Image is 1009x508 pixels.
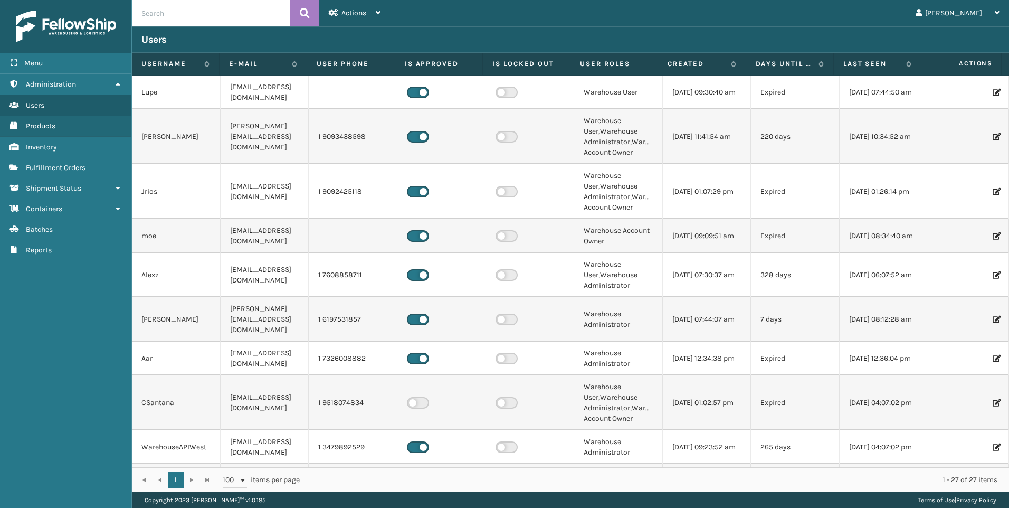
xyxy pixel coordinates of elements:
[221,297,309,342] td: [PERSON_NAME][EMAIL_ADDRESS][DOMAIN_NAME]
[993,188,999,195] i: Edit
[993,399,999,407] i: Edit
[751,297,840,342] td: 7 days
[993,316,999,323] i: Edit
[751,342,840,375] td: Expired
[309,109,397,164] td: 1 9093438598
[993,444,999,451] i: Edit
[26,225,53,234] span: Batches
[663,219,751,253] td: [DATE] 09:09:51 am
[309,375,397,430] td: 1 9518074834
[840,253,928,297] td: [DATE] 06:07:52 am
[132,253,221,297] td: Alexz
[663,76,751,109] td: [DATE] 09:30:40 am
[26,80,76,89] span: Administration
[840,219,928,253] td: [DATE] 08:34:40 am
[663,297,751,342] td: [DATE] 07:44:07 am
[918,496,955,504] a: Terms of Use
[840,297,928,342] td: [DATE] 08:12:28 am
[492,59,560,69] label: Is Locked Out
[221,342,309,375] td: [EMAIL_ADDRESS][DOMAIN_NAME]
[843,59,901,69] label: Last Seen
[24,59,43,68] span: Menu
[132,297,221,342] td: [PERSON_NAME]
[223,472,300,488] span: items per page
[751,375,840,430] td: Expired
[341,8,366,17] span: Actions
[751,109,840,164] td: 220 days
[840,342,928,375] td: [DATE] 12:36:04 pm
[26,143,57,152] span: Inventory
[580,59,648,69] label: User Roles
[221,375,309,430] td: [EMAIL_ADDRESS][DOMAIN_NAME]
[751,430,840,464] td: 265 days
[141,59,199,69] label: Username
[309,164,397,219] td: 1 9092425118
[223,475,239,485] span: 100
[145,492,266,508] p: Copyright 2023 [PERSON_NAME]™ v 1.0.185
[668,59,725,69] label: Created
[405,59,473,69] label: Is Approved
[663,375,751,430] td: [DATE] 01:02:57 pm
[663,253,751,297] td: [DATE] 07:30:37 am
[317,59,385,69] label: User phone
[993,232,999,240] i: Edit
[751,219,840,253] td: Expired
[574,342,663,375] td: Warehouse Administrator
[840,164,928,219] td: [DATE] 01:26:14 pm
[993,271,999,279] i: Edit
[993,89,999,96] i: Edit
[993,133,999,140] i: Edit
[221,430,309,464] td: [EMAIL_ADDRESS][DOMAIN_NAME]
[751,164,840,219] td: Expired
[574,430,663,464] td: Warehouse Administrator
[574,219,663,253] td: Warehouse Account Owner
[26,121,55,130] span: Products
[574,164,663,219] td: Warehouse User,Warehouse Administrator,Warehouse Account Owner
[132,76,221,109] td: Lupe
[141,33,167,46] h3: Users
[840,76,928,109] td: [DATE] 07:44:50 am
[229,59,287,69] label: E-mail
[663,109,751,164] td: [DATE] 11:41:54 am
[309,297,397,342] td: 1 6197531857
[26,163,85,172] span: Fulfillment Orders
[574,297,663,342] td: Warehouse Administrator
[132,219,221,253] td: moe
[751,253,840,297] td: 328 days
[925,55,999,72] span: Actions
[16,11,116,42] img: logo
[663,430,751,464] td: [DATE] 09:23:52 am
[574,375,663,430] td: Warehouse User,Warehouse Administrator,Warehouse Account Owner
[132,375,221,430] td: CSantana
[221,76,309,109] td: [EMAIL_ADDRESS][DOMAIN_NAME]
[132,109,221,164] td: [PERSON_NAME]
[221,164,309,219] td: [EMAIL_ADDRESS][DOMAIN_NAME]
[840,430,928,464] td: [DATE] 04:07:02 pm
[840,375,928,430] td: [DATE] 04:07:02 pm
[221,109,309,164] td: [PERSON_NAME][EMAIL_ADDRESS][DOMAIN_NAME]
[663,342,751,375] td: [DATE] 12:34:38 pm
[756,59,813,69] label: Days until password expires
[132,342,221,375] td: Aar
[309,430,397,464] td: 1 3479892529
[993,355,999,362] i: Edit
[663,164,751,219] td: [DATE] 01:07:29 pm
[751,76,840,109] td: Expired
[26,184,81,193] span: Shipment Status
[132,430,221,464] td: WarehouseAPIWest
[26,204,62,213] span: Containers
[574,109,663,164] td: Warehouse User,Warehouse Administrator,Warehouse Account Owner
[918,492,996,508] div: |
[26,246,52,255] span: Reports
[168,472,184,488] a: 1
[309,253,397,297] td: 1 7608858711
[956,496,996,504] a: Privacy Policy
[315,475,997,485] div: 1 - 27 of 27 items
[221,253,309,297] td: [EMAIL_ADDRESS][DOMAIN_NAME]
[574,76,663,109] td: Warehouse User
[574,253,663,297] td: Warehouse User,Warehouse Administrator
[840,109,928,164] td: [DATE] 10:34:52 am
[309,342,397,375] td: 1 7326008882
[132,164,221,219] td: Jrios
[221,219,309,253] td: [EMAIL_ADDRESS][DOMAIN_NAME]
